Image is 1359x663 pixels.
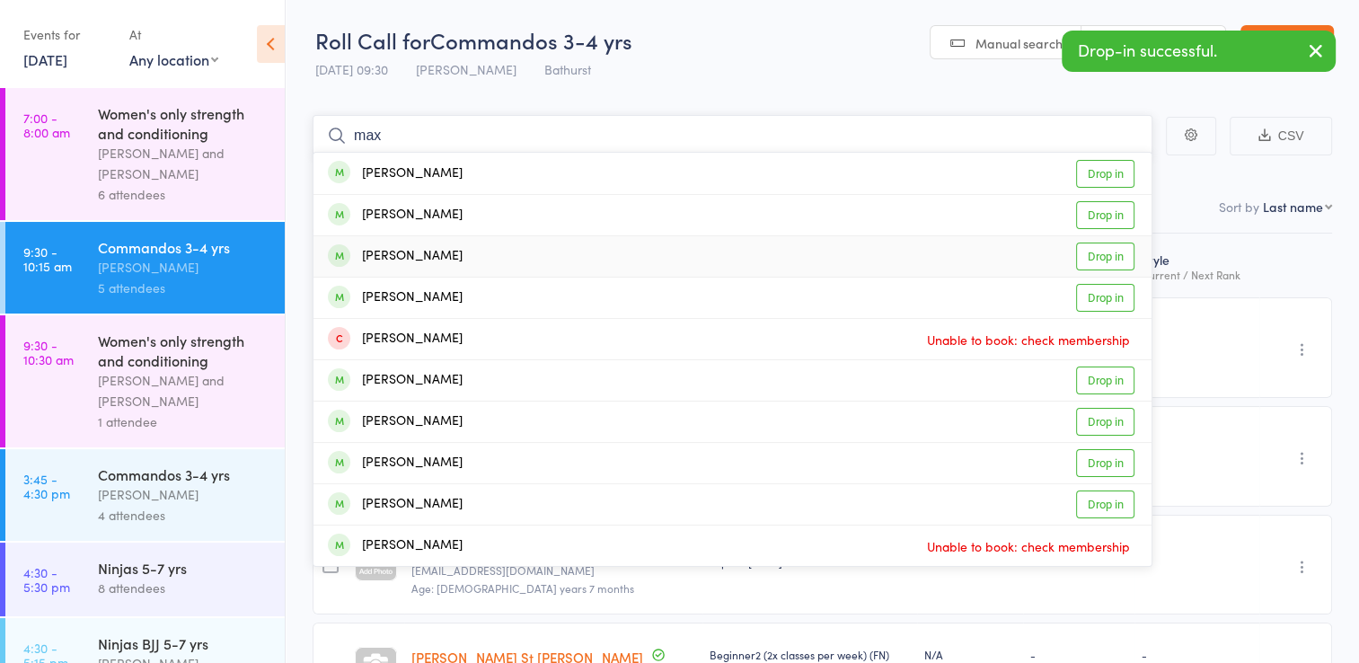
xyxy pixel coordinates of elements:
[1134,242,1259,289] div: Style
[1076,160,1134,188] a: Drop in
[5,449,285,541] a: 3:45 -4:30 pmCommandos 3-4 yrs[PERSON_NAME]4 attendees
[544,60,591,78] span: Bathurst
[5,543,285,616] a: 4:30 -5:30 pmNinjas 5-7 yrs8 attendees
[23,244,72,273] time: 9:30 - 10:15 am
[129,49,218,69] div: Any location
[98,278,269,298] div: 5 attendees
[416,60,516,78] span: [PERSON_NAME]
[98,484,269,505] div: [PERSON_NAME]
[98,411,269,432] div: 1 attendee
[315,25,430,55] span: Roll Call for
[1263,198,1323,216] div: Last name
[430,25,632,55] span: Commandos 3-4 yrs
[975,34,1063,52] span: Manual search
[1142,647,1252,662] div: -
[1142,322,1252,337] div: -
[328,535,463,556] div: [PERSON_NAME]
[1030,647,1127,662] div: -
[1142,539,1252,554] div: -
[328,164,463,184] div: [PERSON_NAME]
[98,370,269,411] div: [PERSON_NAME] and [PERSON_NAME]
[1240,25,1334,61] a: Exit roll call
[98,505,269,526] div: 4 attendees
[5,315,285,447] a: 9:30 -10:30 amWomen's only strength and conditioning[PERSON_NAME] and [PERSON_NAME]1 attendee
[23,49,67,69] a: [DATE]
[23,110,70,139] time: 7:00 - 8:00 am
[328,494,463,515] div: [PERSON_NAME]
[5,88,285,220] a: 7:00 -8:00 amWomen's only strength and conditioning[PERSON_NAME] and [PERSON_NAME]6 attendees
[328,453,463,473] div: [PERSON_NAME]
[411,564,695,577] small: Petawhi@yahoo.com.au
[922,326,1134,353] span: Unable to book: check membership
[1062,31,1336,72] div: Drop-in successful.
[98,578,269,598] div: 8 attendees
[328,205,463,225] div: [PERSON_NAME]
[328,370,463,391] div: [PERSON_NAME]
[313,115,1152,156] input: Search by name
[98,331,269,370] div: Women's only strength and conditioning
[922,533,1134,560] span: Unable to book: check membership
[328,329,463,349] div: [PERSON_NAME]
[1142,269,1252,280] div: Current / Next Rank
[98,237,269,257] div: Commandos 3-4 yrs
[1076,367,1134,394] a: Drop in
[328,411,463,432] div: [PERSON_NAME]
[411,580,634,596] span: Age: [DEMOGRAPHIC_DATA] years 7 months
[1076,284,1134,312] a: Drop in
[98,103,269,143] div: Women's only strength and conditioning
[710,647,910,662] div: Beginner2 (2x classes per week) (FN)
[328,246,463,267] div: [PERSON_NAME]
[98,257,269,278] div: [PERSON_NAME]
[5,222,285,314] a: 9:30 -10:15 amCommandos 3-4 yrs[PERSON_NAME]5 attendees
[328,287,463,308] div: [PERSON_NAME]
[1142,430,1252,446] div: -
[129,20,218,49] div: At
[1076,201,1134,229] a: Drop in
[1219,198,1259,216] label: Sort by
[1076,243,1134,270] a: Drop in
[315,60,388,78] span: [DATE] 09:30
[98,143,269,184] div: [PERSON_NAME] and [PERSON_NAME]
[98,558,269,578] div: Ninjas 5-7 yrs
[1076,491,1134,518] a: Drop in
[23,472,70,500] time: 3:45 - 4:30 pm
[98,184,269,205] div: 6 attendees
[924,647,1016,662] div: N/A
[1230,117,1332,155] button: CSV
[1076,408,1134,436] a: Drop in
[98,633,269,653] div: Ninjas BJJ 5-7 yrs
[1076,449,1134,477] a: Drop in
[23,338,74,367] time: 9:30 - 10:30 am
[23,565,70,594] time: 4:30 - 5:30 pm
[23,20,111,49] div: Events for
[98,464,269,484] div: Commandos 3-4 yrs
